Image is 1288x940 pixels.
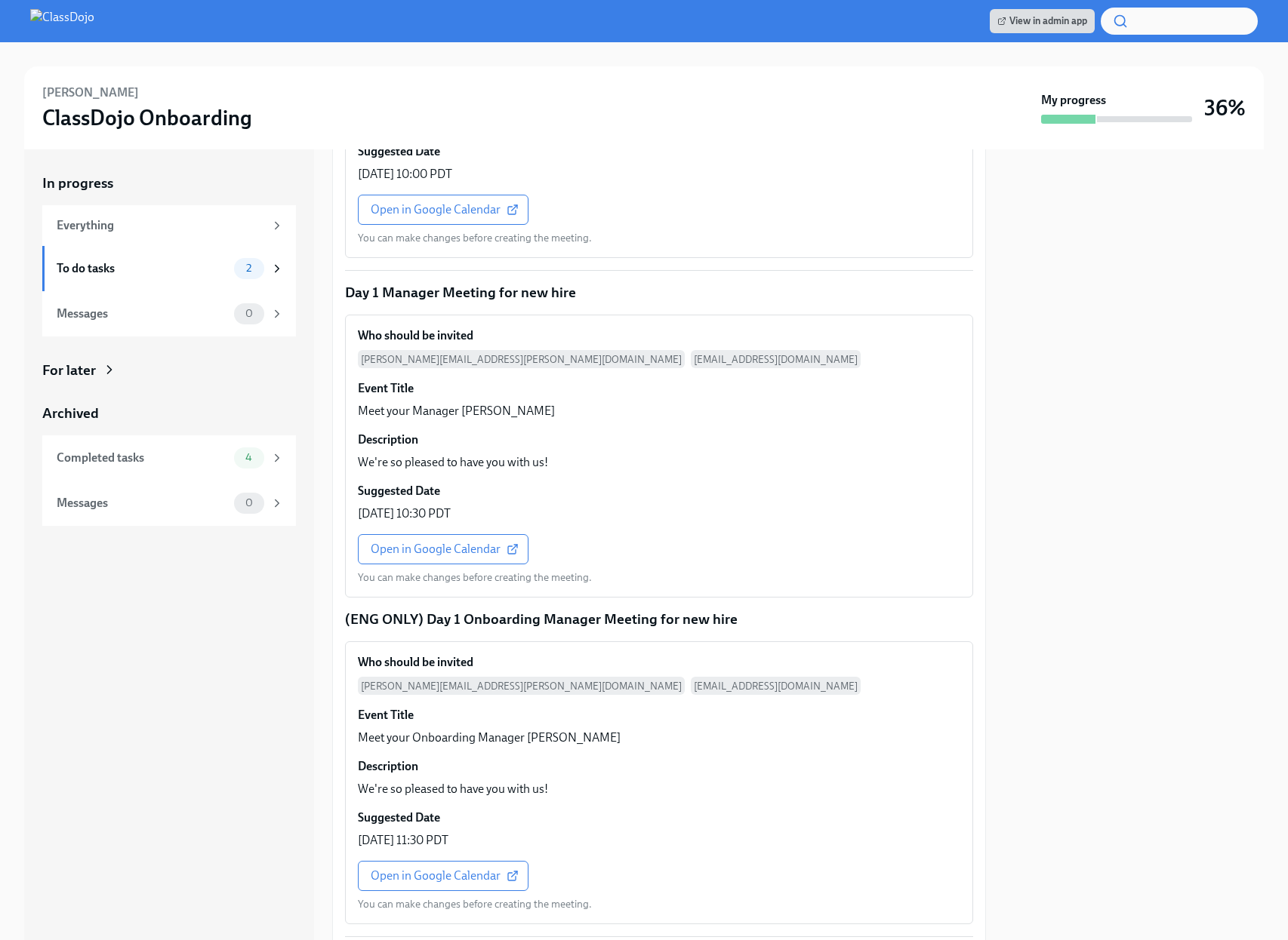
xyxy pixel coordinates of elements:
h6: Description [358,758,418,775]
span: View in admin app [997,14,1087,29]
span: Open in Google Calendar [371,868,516,883]
span: 2 [237,263,260,274]
h6: Who should be invited [358,327,473,344]
h6: [PERSON_NAME] [42,84,139,101]
a: Open in Google Calendar [358,861,528,891]
h6: Suggested Date [358,483,440,499]
div: Everything [57,217,264,234]
strong: My progress [1041,92,1106,109]
span: [PERSON_NAME][EMAIL_ADDRESS][PERSON_NAME][DOMAIN_NAME] [358,677,685,695]
h3: 36% [1204,94,1246,121]
div: To do tasks [57,260,228,277]
a: Archived [42,404,296,423]
a: Messages0 [42,481,296,526]
p: You can make changes before creating the meeting. [358,570,592,585]
span: 4 [236,452,261,463]
p: [DATE] 10:00 PDT [358,166,452,183]
div: Messages [57,306,228,322]
p: Meet your Manager [PERSON_NAME] [358,403,555,419]
div: Completed tasks [57,450,228,466]
h6: Suggested Date [358,143,440,160]
p: [DATE] 10:30 PDT [358,505,451,522]
span: Open in Google Calendar [371,202,516,217]
span: 0 [236,308,262,319]
a: View in admin app [990,9,1095,33]
p: Meet your Onboarding Manager [PERSON_NAME] [358,730,621,746]
p: We're so pleased to have you with us! [358,781,548,797]
span: [EMAIL_ADDRESS][DOMAIN_NAME] [691,350,861,368]
a: To do tasks2 [42,246,296,291]
a: In progress [42,174,296,193]
span: Open in Google Calendar [371,542,516,557]
div: Messages [57,495,228,511]
a: Open in Google Calendar [358,534,528,564]
h3: ClassDojo Onboarding [42,104,252,131]
a: Open in Google Calendar [358,195,528,225]
h6: Description [358,432,418,448]
h6: Who should be invited [358,654,473,671]
p: [DATE] 11:30 PDT [358,832,448,849]
h6: Event Title [358,707,414,723]
img: ClassDojo [30,9,94,33]
p: (ENG ONLY) Day 1 Onboarding Manager Meeting for new hire [345,610,973,629]
a: Messages0 [42,291,296,336]
a: For later [42,361,296,380]
span: [PERSON_NAME][EMAIL_ADDRESS][PERSON_NAME][DOMAIN_NAME] [358,350,685,368]
div: For later [42,361,96,380]
a: Completed tasks4 [42,435,296,481]
p: You can make changes before creating the meeting. [358,231,592,245]
span: 0 [236,497,262,508]
span: [EMAIL_ADDRESS][DOMAIN_NAME] [691,677,861,695]
h6: Suggested Date [358,809,440,826]
p: We're so pleased to have you with us! [358,454,548,471]
a: Everything [42,205,296,246]
h6: Event Title [358,380,414,397]
p: You can make changes before creating the meeting. [358,897,592,911]
p: Day 1 Manager Meeting for new hire [345,283,973,303]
